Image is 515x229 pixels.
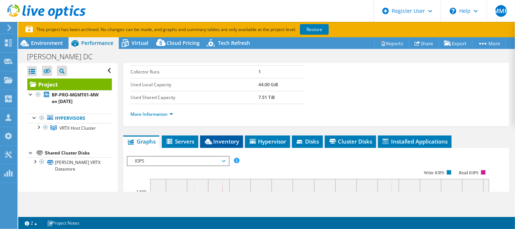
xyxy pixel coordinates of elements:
b: 7.51 TiB [258,94,275,100]
p: This project has been archived. No changes can be made, and graphs and summary tables are only av... [26,26,383,34]
text: Write IOPS [424,170,444,175]
a: VRTX Host Cluster [27,123,112,133]
span: Tech Refresh [218,39,250,46]
text: 1400 [136,189,147,195]
span: Cloud Pricing [167,39,200,46]
label: Collector Runs [130,68,258,76]
b: 44.00 GiB [258,81,278,88]
a: [PERSON_NAME] VRTX Datastore [27,157,112,173]
a: More [472,38,506,49]
b: BP-PRO-MGMT01-MW on [DATE] [52,92,99,104]
a: 2 [20,218,42,228]
label: Used Local Capacity [130,81,258,88]
a: Reports [374,38,409,49]
span: MMR [495,5,507,17]
a: More Information [130,111,173,117]
span: VRTX Host Cluster [59,125,96,131]
h1: [PERSON_NAME] DC [24,53,104,61]
label: Used Shared Capacity [130,94,258,101]
a: Project Notes [42,218,85,228]
span: Disks [296,138,319,145]
a: BP-PRO-MGMT01-MW on [DATE] [27,90,112,106]
span: Servers [165,138,195,145]
a: Hypervisors [27,114,112,123]
span: Hypervisor [249,138,286,145]
a: Export [438,38,472,49]
span: Cluster Disks [328,138,372,145]
a: Project [27,79,112,90]
span: Performance [81,39,113,46]
span: Inventory [204,138,239,145]
a: Share [409,38,439,49]
div: Shared Cluster Disks [45,149,112,157]
span: IOPS [131,157,225,165]
b: 1 [258,69,261,75]
span: Virtual [132,39,148,46]
span: Installed Applications [382,138,448,145]
span: Environment [31,39,63,46]
svg: \n [450,8,456,14]
span: Graphs [127,138,156,145]
a: Restore [300,24,329,35]
text: Read IOPS [459,170,479,175]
